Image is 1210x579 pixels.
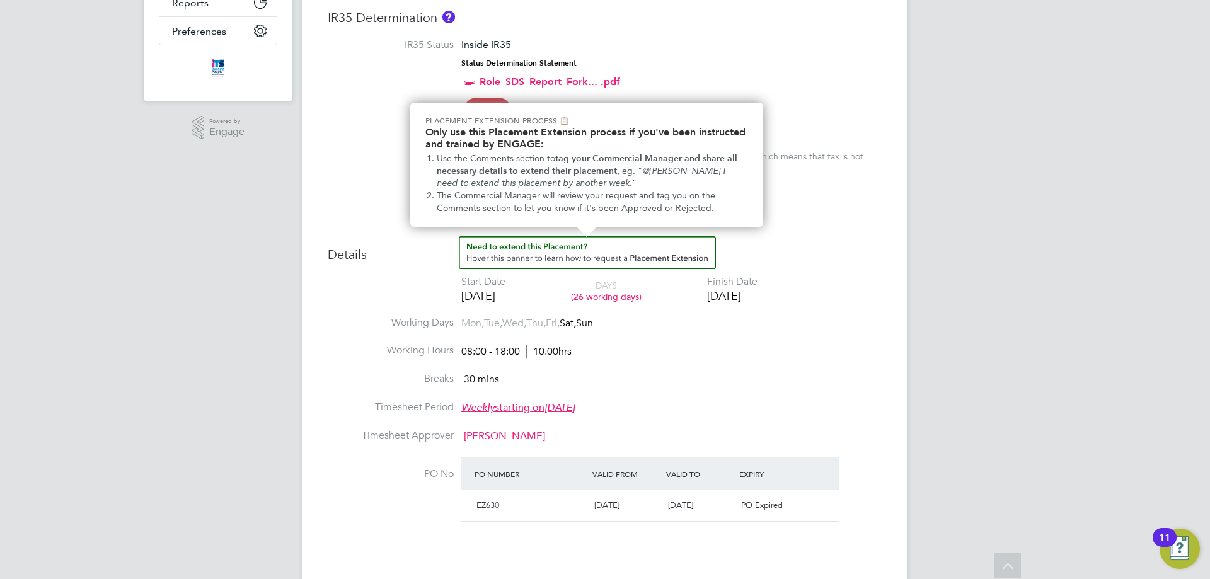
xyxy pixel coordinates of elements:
[328,429,454,442] label: Timesheet Approver
[1159,537,1170,554] div: 11
[617,166,642,176] span: , eg. "
[526,317,546,330] span: Thu,
[459,236,716,269] button: How to extend a Placement?
[410,103,763,227] div: Need to extend this Placement? Hover this banner.
[159,58,277,78] a: Go to home page
[589,462,663,485] div: Valid From
[707,275,758,289] div: Finish Date
[1160,529,1200,569] button: Open Resource Center, 11 new notifications
[736,462,810,485] div: Expiry
[425,126,748,150] h2: Only use this Placement Extension process if you've been instructed and trained by ENGAGE:
[328,38,454,52] label: IR35 Status
[209,58,227,78] img: itsconstruction-logo-retina.png
[461,275,505,289] div: Start Date
[594,500,619,510] span: [DATE]
[480,76,620,88] a: Role_SDS_Report_Fork... .pdf
[576,317,593,330] span: Sun
[565,280,648,302] div: DAYS
[502,317,526,330] span: Wed,
[328,236,882,263] h3: Details
[328,316,454,330] label: Working Days
[461,345,572,358] div: 08:00 - 18:00
[560,317,576,330] span: Sat,
[663,462,737,485] div: Valid To
[461,289,505,303] div: [DATE]
[437,166,728,189] em: @[PERSON_NAME] I need to extend this placement by another week.
[461,317,484,330] span: Mon,
[632,178,637,188] span: "
[172,25,226,37] span: Preferences
[461,401,495,414] em: Weekly
[209,116,245,127] span: Powered by
[471,462,589,485] div: PO Number
[461,59,577,67] strong: Status Determination Statement
[209,127,245,137] span: Engage
[484,317,502,330] span: Tue,
[437,153,740,176] strong: tag your Commercial Manager and share all necessary details to extend their placement
[437,153,555,164] span: Use the Comments section to
[464,98,511,123] span: High
[328,467,454,481] label: PO No
[571,291,642,302] span: (26 working days)
[328,401,454,414] label: Timesheet Period
[464,373,499,386] span: 30 mins
[461,401,575,414] span: starting on
[442,11,455,23] button: About IR35
[707,289,758,303] div: [DATE]
[437,190,748,214] li: The Commercial Manager will review your request and tag you on the Comments section to let you kn...
[741,500,783,510] span: PO Expired
[668,500,693,510] span: [DATE]
[328,103,454,117] label: IR35 Risk
[328,344,454,357] label: Working Hours
[476,500,499,510] span: EZ630
[546,317,560,330] span: Fri,
[328,372,454,386] label: Breaks
[464,430,545,442] span: [PERSON_NAME]
[526,345,572,358] span: 10.00hrs
[425,115,748,126] p: Placement Extension Process 📋
[544,401,575,414] em: [DATE]
[328,9,882,26] h3: IR35 Determination
[461,38,511,50] span: Inside IR35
